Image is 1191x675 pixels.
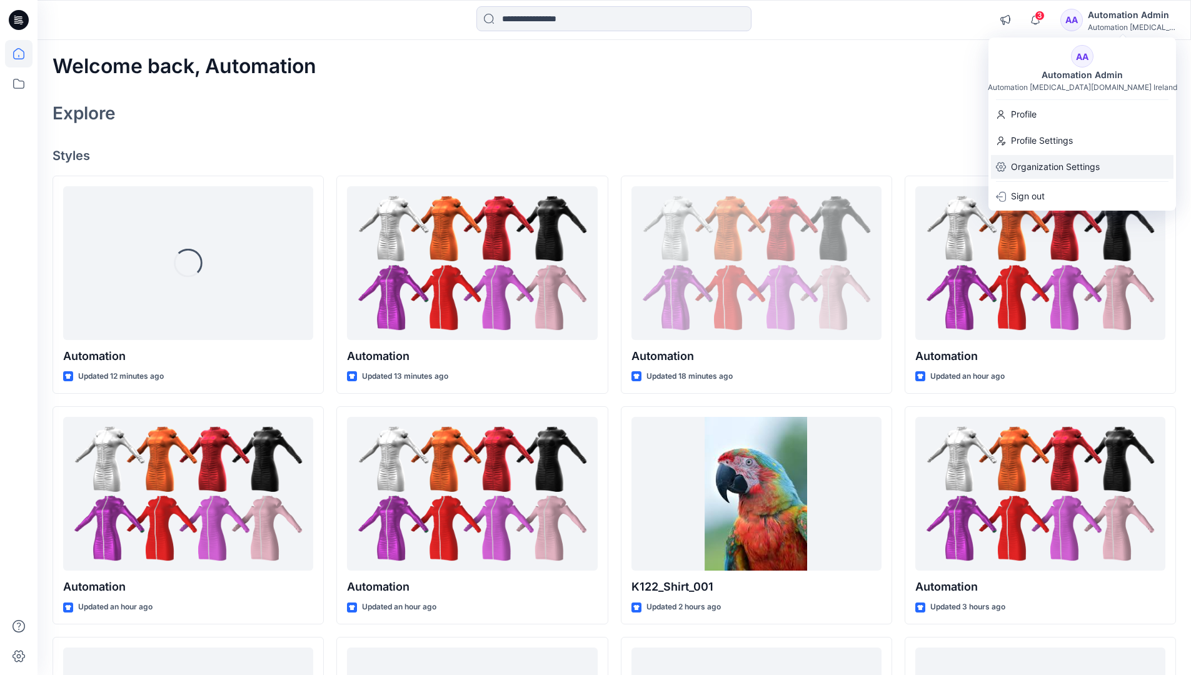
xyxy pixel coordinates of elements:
[347,186,597,341] a: Automation
[915,347,1165,365] p: Automation
[78,370,164,383] p: Updated 12 minutes ago
[930,370,1005,383] p: Updated an hour ago
[631,186,882,341] a: Automation
[631,417,882,571] a: K122_Shirt_001
[1011,129,1073,152] p: Profile Settings
[347,417,597,571] a: Automation
[1011,155,1100,179] p: Organization Settings
[362,601,436,614] p: Updated an hour ago
[1011,102,1037,126] p: Profile
[915,186,1165,341] a: Automation
[53,103,116,123] h2: Explore
[1035,11,1045,21] span: 3
[53,55,316,78] h2: Welcome back, Automation
[915,578,1165,596] p: Automation
[631,578,882,596] p: K122_Shirt_001
[1088,7,1175,22] div: Automation Admin
[1071,45,1093,67] div: AA
[988,129,1176,152] a: Profile Settings
[347,578,597,596] p: Automation
[631,347,882,365] p: Automation
[988,82,1177,92] div: Automation [MEDICAL_DATA][DOMAIN_NAME] Ireland
[646,601,721,614] p: Updated 2 hours ago
[988,102,1176,126] a: Profile
[1011,184,1045,208] p: Sign out
[63,417,313,571] a: Automation
[78,601,153,614] p: Updated an hour ago
[63,347,313,365] p: Automation
[1088,22,1175,32] div: Automation [MEDICAL_DATA]...
[988,155,1176,179] a: Organization Settings
[930,601,1005,614] p: Updated 3 hours ago
[347,347,597,365] p: Automation
[915,417,1165,571] a: Automation
[1060,9,1083,31] div: AA
[362,370,448,383] p: Updated 13 minutes ago
[63,578,313,596] p: Automation
[53,148,1176,163] h4: Styles
[1034,67,1130,82] div: Automation Admin
[646,370,733,383] p: Updated 18 minutes ago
